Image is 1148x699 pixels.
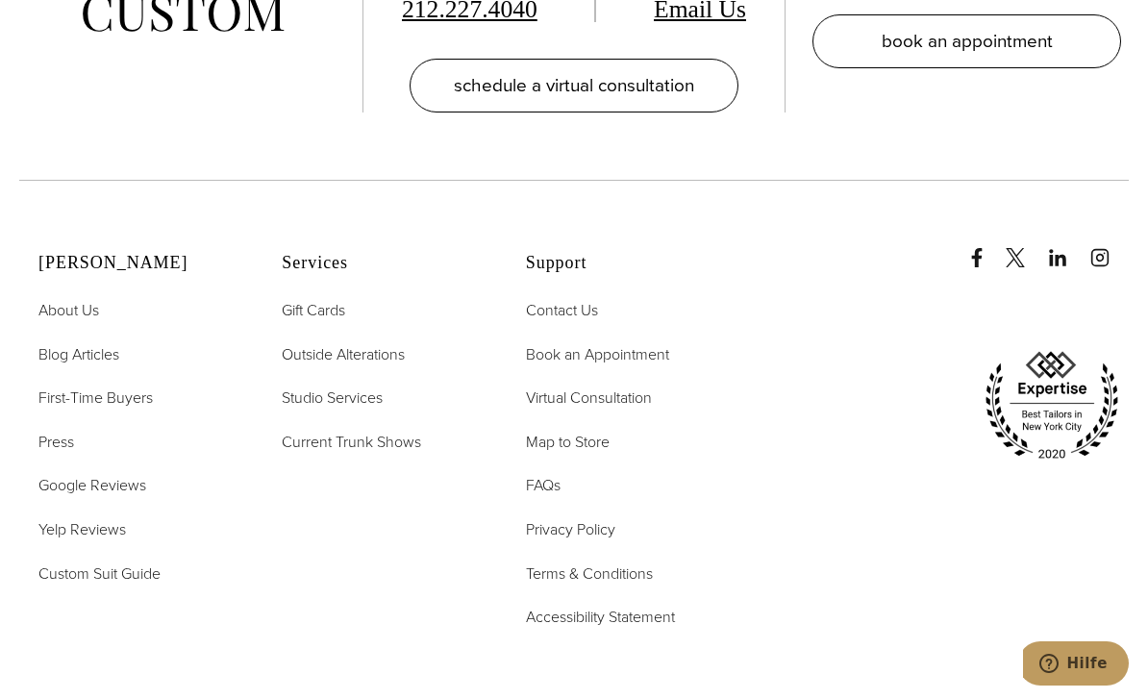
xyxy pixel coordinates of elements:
[38,518,126,540] span: Yelp Reviews
[282,298,477,454] nav: Services Footer Nav
[282,387,383,409] span: Studio Services
[526,298,721,630] nav: Support Footer Nav
[282,298,345,323] a: Gift Cards
[526,299,598,321] span: Contact Us
[282,430,421,455] a: Current Trunk Shows
[38,343,119,365] span: Blog Articles
[526,474,561,496] span: FAQs
[282,386,383,411] a: Studio Services
[1048,229,1086,267] a: linkedin
[38,517,126,542] a: Yelp Reviews
[1006,229,1044,267] a: x/twitter
[526,343,669,365] span: Book an Appointment
[282,253,477,274] h2: Services
[526,605,675,630] a: Accessibility Statement
[38,562,161,585] span: Custom Suit Guide
[38,342,119,367] a: Blog Articles
[38,298,99,323] a: About Us
[882,27,1053,55] span: book an appointment
[282,342,405,367] a: Outside Alterations
[526,430,610,455] a: Map to Store
[526,342,669,367] a: Book an Appointment
[38,430,74,455] a: Press
[282,431,421,453] span: Current Trunk Shows
[975,344,1129,467] img: expertise, best tailors in new york city 2020
[526,386,652,411] a: Virtual Consultation
[282,343,405,365] span: Outside Alterations
[1090,229,1129,267] a: instagram
[38,386,153,411] a: First-Time Buyers
[282,299,345,321] span: Gift Cards
[38,431,74,453] span: Press
[526,518,615,540] span: Privacy Policy
[812,14,1121,68] a: book an appointment
[526,253,721,274] h2: Support
[38,474,146,496] span: Google Reviews
[38,562,161,587] a: Custom Suit Guide
[526,473,561,498] a: FAQs
[38,387,153,409] span: First-Time Buyers
[526,387,652,409] span: Virtual Consultation
[38,253,234,274] h2: [PERSON_NAME]
[410,59,738,112] a: schedule a virtual consultation
[526,298,598,323] a: Contact Us
[38,473,146,498] a: Google Reviews
[526,517,615,542] a: Privacy Policy
[526,431,610,453] span: Map to Store
[967,229,1002,267] a: Facebook
[38,298,234,586] nav: Alan David Footer Nav
[454,71,694,99] span: schedule a virtual consultation
[526,562,653,587] a: Terms & Conditions
[38,299,99,321] span: About Us
[526,562,653,585] span: Terms & Conditions
[1023,641,1129,689] iframe: Öffnet ein Widget, in dem Sie mit einem unserer Kundenserviceagenten chatten können
[526,606,675,628] span: Accessibility Statement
